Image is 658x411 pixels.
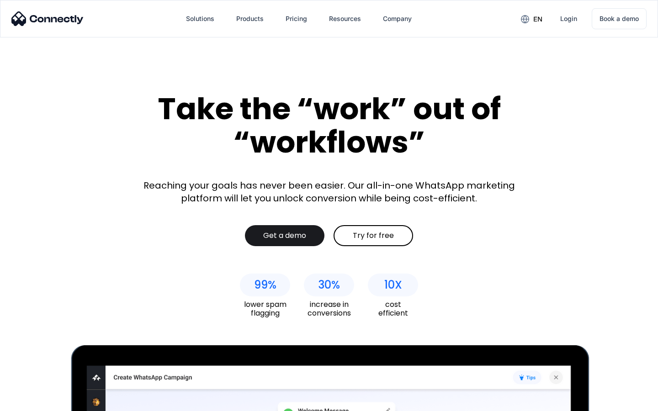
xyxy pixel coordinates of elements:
[533,13,542,26] div: en
[11,11,84,26] img: Connectly Logo
[263,231,306,240] div: Get a demo
[553,8,584,30] a: Login
[254,279,276,291] div: 99%
[353,231,394,240] div: Try for free
[186,12,214,25] div: Solutions
[123,92,535,158] div: Take the “work” out of “workflows”
[304,300,354,317] div: increase in conversions
[236,12,264,25] div: Products
[592,8,647,29] a: Book a demo
[368,300,418,317] div: cost efficient
[286,12,307,25] div: Pricing
[384,279,402,291] div: 10X
[245,225,324,246] a: Get a demo
[9,395,55,408] aside: Language selected: English
[383,12,412,25] div: Company
[240,300,290,317] div: lower spam flagging
[560,12,577,25] div: Login
[18,395,55,408] ul: Language list
[329,12,361,25] div: Resources
[334,225,413,246] a: Try for free
[318,279,340,291] div: 30%
[137,179,521,205] div: Reaching your goals has never been easier. Our all-in-one WhatsApp marketing platform will let yo...
[278,8,314,30] a: Pricing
